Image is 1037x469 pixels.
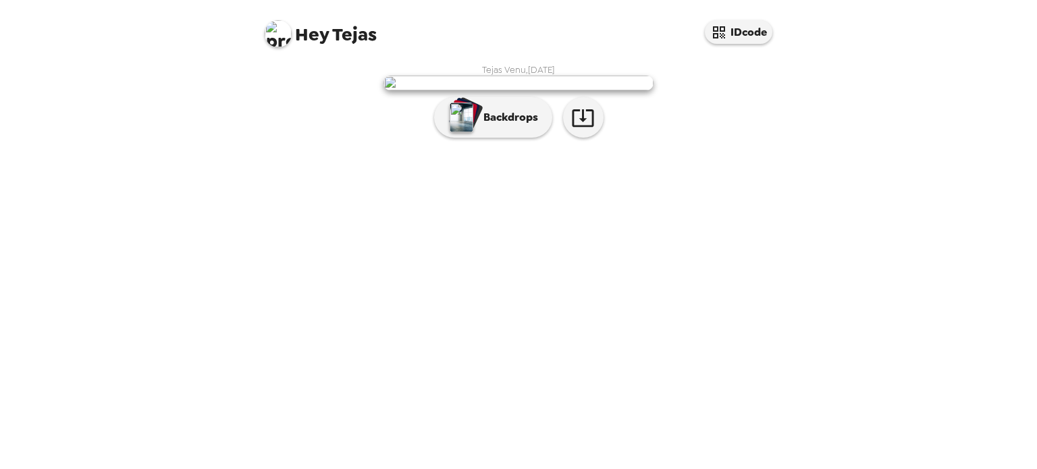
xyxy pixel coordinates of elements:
[265,13,377,44] span: Tejas
[477,109,538,126] p: Backdrops
[434,97,552,138] button: Backdrops
[295,22,329,47] span: Hey
[482,64,555,76] span: Tejas Venu , [DATE]
[705,20,772,44] button: IDcode
[383,76,654,90] img: user
[265,20,292,47] img: profile pic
